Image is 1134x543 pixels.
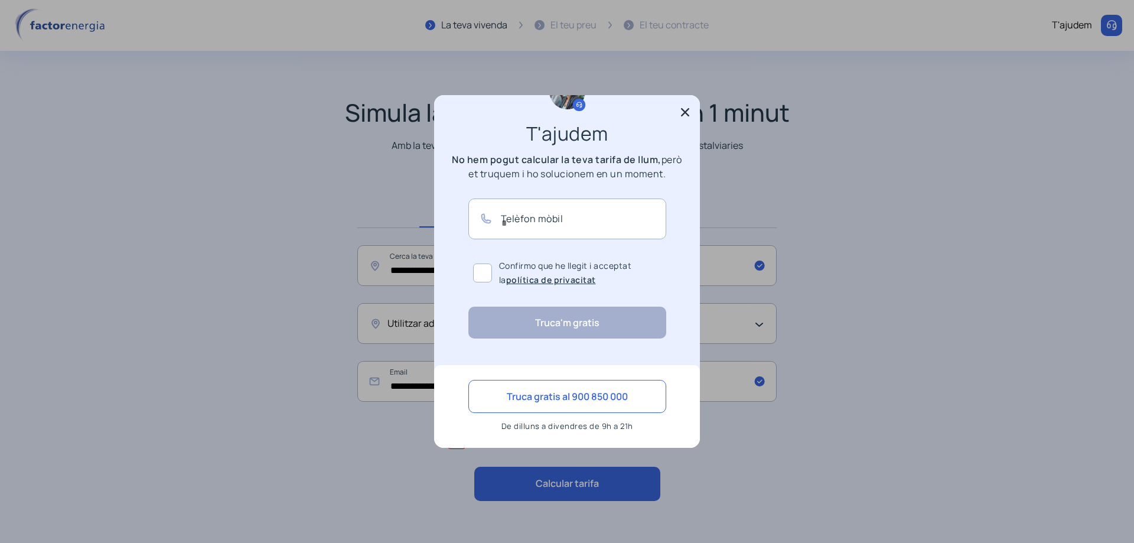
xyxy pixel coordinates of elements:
button: Truca gratis al 900 850 000 [468,380,666,413]
p: De dilluns a divendres de 9h a 21h [468,419,666,433]
p: però et truquem i ho solucionem en un moment. [449,152,685,181]
b: No hem pogut calcular la teva tarifa de llum, [452,153,661,166]
h3: T'ajudem [461,126,673,141]
a: política de privacitat [506,274,596,285]
span: Confirmo que he llegit i acceptat la [499,259,661,287]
